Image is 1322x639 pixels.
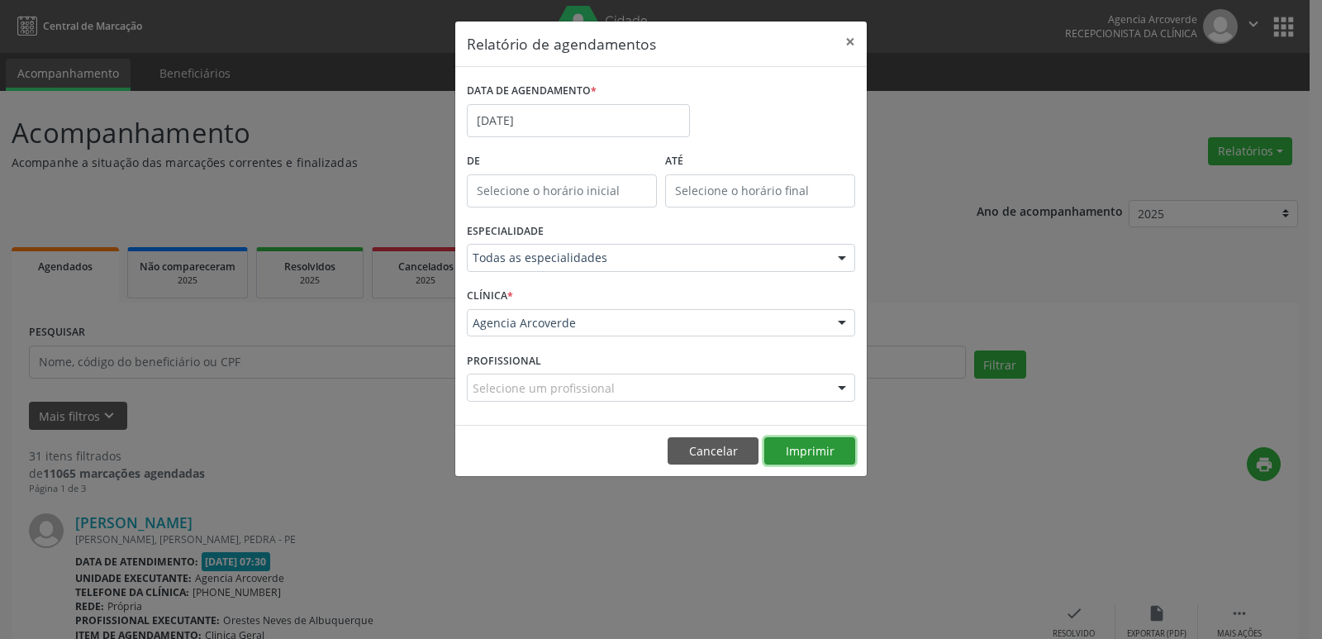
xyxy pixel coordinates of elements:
span: Selecione um profissional [473,379,615,397]
label: DATA DE AGENDAMENTO [467,79,597,104]
h5: Relatório de agendamentos [467,33,656,55]
input: Selecione o horário inicial [467,174,657,207]
label: CLÍNICA [467,284,513,309]
button: Imprimir [764,437,855,465]
label: De [467,149,657,174]
label: ESPECIALIDADE [467,219,544,245]
span: Agencia Arcoverde [473,315,821,331]
button: Close [834,21,867,62]
label: PROFISSIONAL [467,348,541,374]
span: Todas as especialidades [473,250,821,266]
input: Selecione uma data ou intervalo [467,104,690,137]
label: ATÉ [665,149,855,174]
input: Selecione o horário final [665,174,855,207]
button: Cancelar [668,437,758,465]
